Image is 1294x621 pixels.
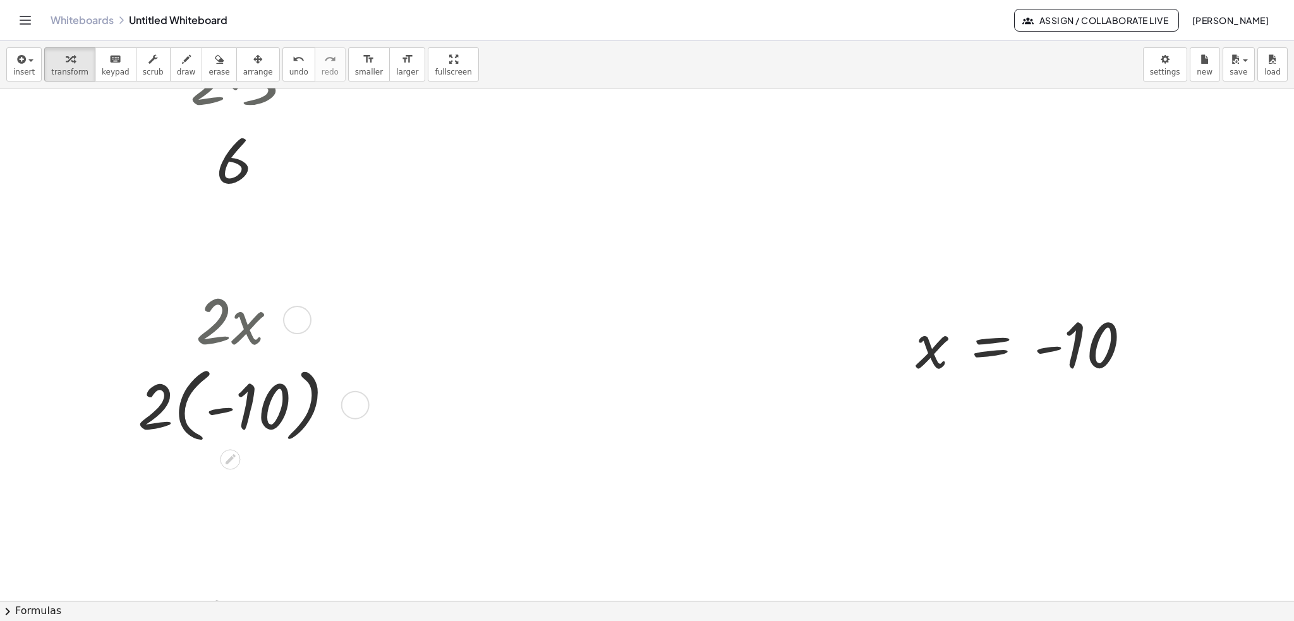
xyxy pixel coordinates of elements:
[51,68,88,76] span: transform
[143,68,164,76] span: scrub
[209,68,229,76] span: erase
[6,47,42,81] button: insert
[170,47,203,81] button: draw
[1197,68,1212,76] span: new
[324,52,336,67] i: redo
[1150,68,1180,76] span: settings
[1190,47,1220,81] button: new
[322,68,339,76] span: redo
[51,14,114,27] a: Whiteboards
[315,47,346,81] button: redoredo
[401,52,413,67] i: format_size
[1014,9,1179,32] button: Assign / Collaborate Live
[44,47,95,81] button: transform
[355,68,383,76] span: smaller
[15,10,35,30] button: Toggle navigation
[289,68,308,76] span: undo
[136,47,171,81] button: scrub
[243,68,273,76] span: arrange
[220,449,240,469] div: Edit math
[1264,68,1281,76] span: load
[428,47,478,81] button: fullscreen
[282,47,315,81] button: undoundo
[1230,68,1247,76] span: save
[293,52,305,67] i: undo
[109,52,121,67] i: keyboard
[1223,47,1255,81] button: save
[1143,47,1187,81] button: settings
[1025,15,1168,26] span: Assign / Collaborate Live
[1192,15,1269,26] span: [PERSON_NAME]
[177,68,196,76] span: draw
[348,47,390,81] button: format_sizesmaller
[389,47,425,81] button: format_sizelarger
[1182,9,1279,32] button: [PERSON_NAME]
[363,52,375,67] i: format_size
[396,68,418,76] span: larger
[95,47,136,81] button: keyboardkeypad
[102,68,130,76] span: keypad
[202,47,236,81] button: erase
[13,68,35,76] span: insert
[1257,47,1288,81] button: load
[435,68,471,76] span: fullscreen
[236,47,280,81] button: arrange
